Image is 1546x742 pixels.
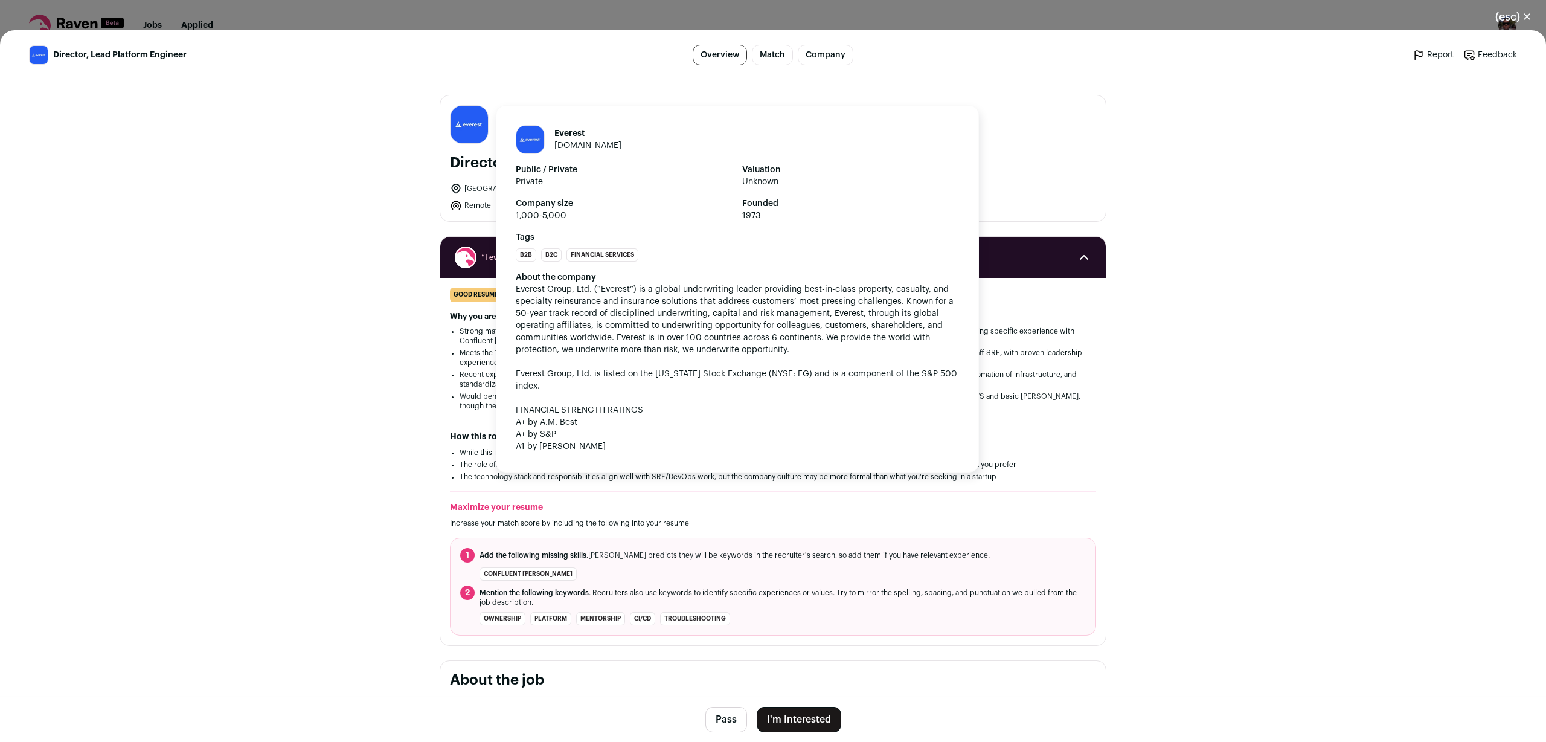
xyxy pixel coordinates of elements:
strong: Company size [516,198,733,210]
h2: Maximize your resume [450,502,1096,514]
h1: Everest [554,127,621,140]
span: “I evaluated your resume experience. This is what I found.” [481,253,1065,262]
span: 1973 [742,210,959,222]
div: good resume match [450,288,525,302]
li: Recent experience as Staff SRE at Navan/TripActions shows relevant modern cloud-native architectu... [460,370,1086,389]
span: 1 [460,548,475,563]
span: Private [516,176,733,188]
a: Match [752,45,793,65]
h2: About the job [450,671,1096,690]
li: While this is a strong platform engineering role matching your technical interests, it's at an es... [460,448,1086,457]
p: Increase your match score by including the following into your resume [450,518,1096,528]
span: 1,000-5,000 [516,210,733,222]
li: Confluent [PERSON_NAME] [480,567,577,581]
li: Financial Services [566,248,638,262]
button: Close modal [1481,4,1546,30]
li: Strong match on technical skills with extensive experience in key required platforms (Kubernetes,... [460,326,1086,346]
a: Feedback [1463,49,1517,61]
img: f66ad9da06ccf879673a73db1d98c957bb075bc88d8b4d6ad193bb55210d2133.jpg [516,126,544,153]
strong: Tags [516,231,959,244]
li: Meets the 10+ years experience requirement in Platform/DevOps Engineering, demonstrated through p... [460,348,1086,367]
span: Everest Group, Ltd. (“Everest”) is a global underwriting leader providing best-in-class property,... [516,285,960,451]
img: f66ad9da06ccf879673a73db1d98c957bb075bc88d8b4d6ad193bb55210d2133.jpg [451,106,488,143]
span: Director, Lead Platform Engineer [53,49,187,61]
span: Mention the following keywords [480,589,589,596]
h2: Why you are a good fit [450,312,1096,321]
a: [DOMAIN_NAME] [554,141,621,150]
button: I'm Interested [757,707,841,732]
li: The role offers technical impact through platform leadership, but within a structured corporate e... [460,460,1086,469]
span: [PERSON_NAME] predicts they will be keywords in the recruiter's search, so add them if you have r... [480,550,990,560]
a: Company [798,45,853,65]
div: About the company [516,271,959,283]
li: Remote [450,199,607,211]
li: B2B [516,248,536,262]
li: mentorship [576,612,625,625]
a: Report [1413,49,1454,61]
button: Pass [705,707,747,732]
li: troubleshooting [660,612,730,625]
strong: Valuation [742,164,959,176]
li: Platform [530,612,571,625]
li: CI/CD [630,612,655,625]
a: Overview [693,45,747,65]
span: 2 [460,586,475,600]
img: f66ad9da06ccf879673a73db1d98c957bb075bc88d8b4d6ad193bb55210d2133.jpg [30,46,48,64]
li: B2C [541,248,562,262]
strong: Founded [742,198,959,210]
li: [GEOGRAPHIC_DATA] [450,182,607,195]
li: ownership [480,612,525,625]
span: Unknown [742,176,959,188]
strong: Public / Private [516,164,733,176]
span: . Recruiters also use keywords to identify specific experiences or values. Try to mirror the spel... [480,588,1086,607]
span: Add the following missing skills. [480,552,588,559]
h1: Director, Lead Platform Engineer [450,153,678,173]
li: The technology stack and responsibilities align well with SRE/DevOps work, but the company cultur... [460,472,1086,482]
h2: How this role matches your preferences [450,431,1096,443]
li: Would benefit from gaining specific experience with Azure cloud platform and Confluent [PERSON_NA... [460,392,1086,411]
